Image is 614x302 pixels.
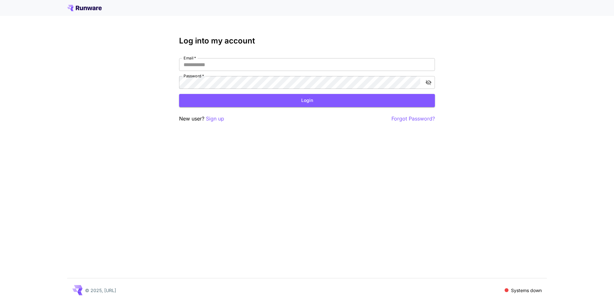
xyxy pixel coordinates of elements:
button: Sign up [206,115,224,123]
p: © 2025, [URL] [85,287,116,294]
label: Email [184,55,196,61]
button: Login [179,94,435,107]
button: Forgot Password? [391,115,435,123]
h3: Log into my account [179,36,435,45]
p: Systems down [511,287,542,294]
button: toggle password visibility [423,77,434,88]
label: Password [184,73,204,79]
p: New user? [179,115,224,123]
